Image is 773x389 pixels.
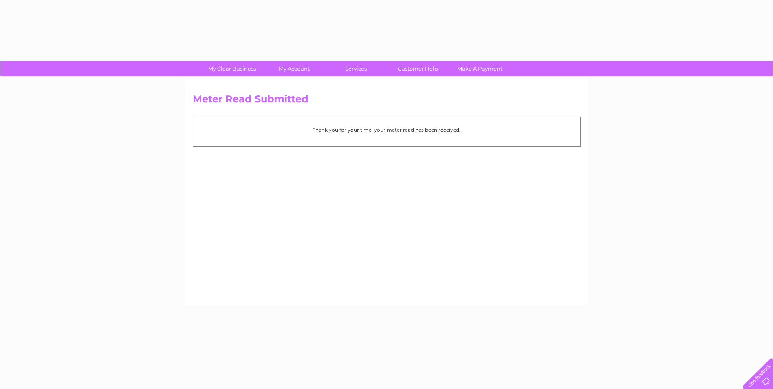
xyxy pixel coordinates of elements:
[197,126,576,134] p: Thank you for your time, your meter read has been received.
[384,61,451,76] a: Customer Help
[260,61,328,76] a: My Account
[322,61,390,76] a: Services
[193,93,581,109] h2: Meter Read Submitted
[198,61,266,76] a: My Clear Business
[446,61,513,76] a: Make A Payment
